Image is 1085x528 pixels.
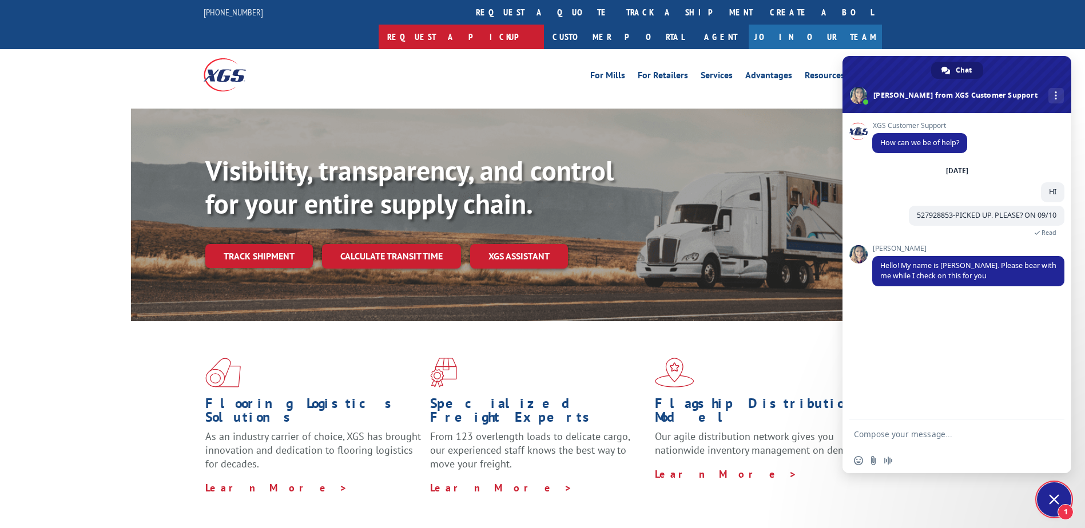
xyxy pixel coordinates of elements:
[749,25,882,49] a: Join Our Team
[655,430,865,457] span: Our agile distribution network gives you nationwide inventory management on demand.
[544,25,693,49] a: Customer Portal
[1048,88,1064,103] div: More channels
[204,6,263,18] a: [PHONE_NUMBER]
[869,456,878,465] span: Send a file
[430,481,573,494] a: Learn More >
[205,153,614,221] b: Visibility, transparency, and control for your entire supply chain.
[205,481,348,494] a: Learn More >
[322,244,461,269] a: Calculate transit time
[880,261,1056,281] span: Hello! My name is [PERSON_NAME]. Please bear with me while I check on this for you
[590,71,625,83] a: For Mills
[655,397,871,430] h1: Flagship Distribution Model
[854,429,1035,439] textarea: Compose your message...
[805,71,845,83] a: Resources
[701,71,733,83] a: Services
[1042,229,1056,237] span: Read
[931,62,983,79] div: Chat
[205,358,241,387] img: xgs-icon-total-supply-chain-intelligence-red
[917,210,1056,220] span: 527928853-PICKED UP. PLEASE? ON 09/10
[872,122,967,130] span: XGS Customer Support
[884,456,893,465] span: Audio message
[956,62,972,79] span: Chat
[655,358,694,387] img: xgs-icon-flagship-distribution-model-red
[854,456,863,465] span: Insert an emoji
[430,397,646,430] h1: Specialized Freight Experts
[430,358,457,387] img: xgs-icon-focused-on-flooring-red
[745,71,792,83] a: Advantages
[470,244,568,269] a: XGS ASSISTANT
[1058,504,1074,520] span: 1
[638,71,688,83] a: For Retailers
[1037,482,1071,517] div: Close chat
[880,138,959,147] span: How can we be of help?
[1049,187,1056,197] span: HI
[205,244,313,268] a: Track shipment
[205,397,422,430] h1: Flooring Logistics Solutions
[946,167,968,174] div: [DATE]
[872,245,1064,253] span: [PERSON_NAME]
[379,25,544,49] a: Request a pickup
[693,25,749,49] a: Agent
[205,430,421,470] span: As an industry carrier of choice, XGS has brought innovation and dedication to flooring logistics...
[655,467,797,481] a: Learn More >
[430,430,646,481] p: From 123 overlength loads to delicate cargo, our experienced staff knows the best way to move you...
